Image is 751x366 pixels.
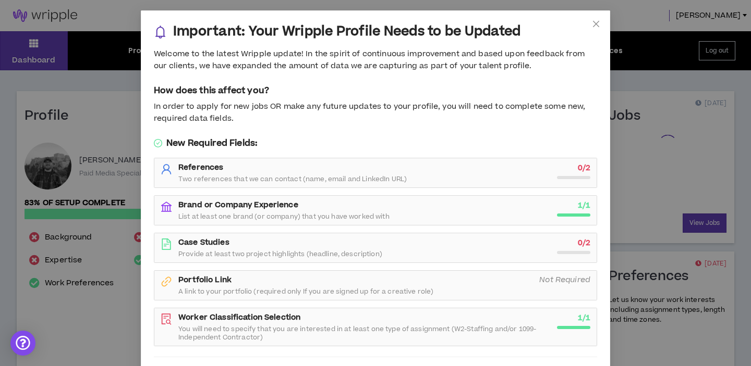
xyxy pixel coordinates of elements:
[154,139,162,147] span: check-circle
[178,287,433,296] span: A link to your portfolio (required only If you are signed up for a creative role)
[178,175,407,183] span: Two references that we can contact (name, email and LinkedIn URL)
[178,199,298,210] strong: Brand or Company Experience
[173,23,520,40] h3: Important: Your Wripple Profile Needs to be Updated
[161,163,172,175] span: user
[578,237,590,248] strong: 0 / 2
[154,26,167,39] span: bell
[578,162,590,173] strong: 0 / 2
[539,274,590,285] i: Not Required
[178,212,390,221] span: List at least one brand (or company) that you have worked with
[178,250,382,258] span: Provide at least two project highlights (headline, description)
[154,48,597,72] div: Welcome to the latest Wripple update! In the spirit of continuous improvement and based upon feed...
[582,10,610,39] button: Close
[592,20,600,28] span: close
[154,137,597,149] h5: New Required Fields:
[161,276,172,287] span: link
[178,162,223,173] strong: References
[178,325,551,342] span: You will need to specify that you are interested in at least one type of assignment (W2-Staffing ...
[154,101,597,124] div: In order to apply for new jobs OR make any future updates to your profile, you will need to compl...
[10,331,35,356] div: Open Intercom Messenger
[578,312,590,323] strong: 1 / 1
[154,84,597,97] h5: How does this affect you?
[178,237,229,248] strong: Case Studies
[161,201,172,212] span: bank
[578,200,590,211] strong: 1 / 1
[161,238,172,250] span: file-text
[161,313,172,325] span: file-search
[178,274,232,285] strong: Portfolio Link
[178,312,300,323] strong: Worker Classification Selection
